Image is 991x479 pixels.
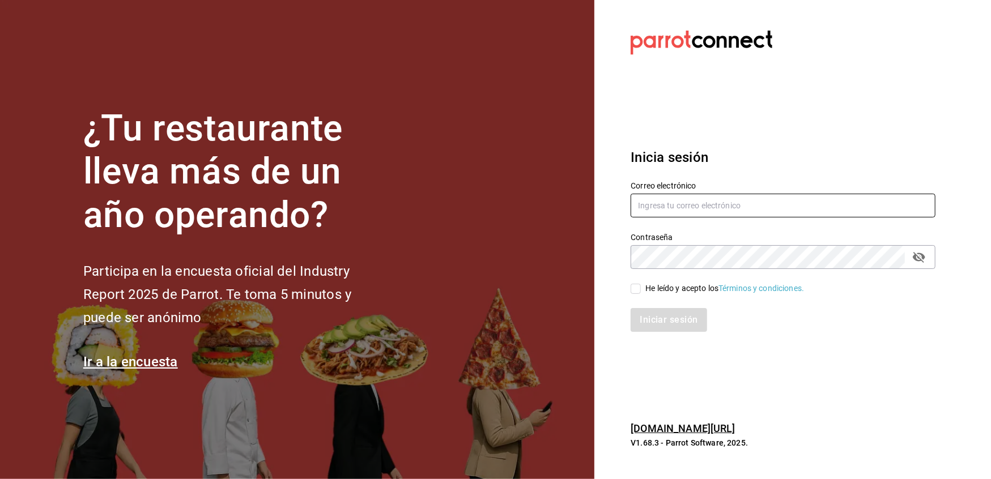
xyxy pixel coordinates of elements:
button: passwordField [909,247,929,267]
a: [DOMAIN_NAME][URL] [631,422,735,434]
a: Términos y condiciones. [718,284,804,293]
div: He leído y acepto los [645,283,804,294]
h1: ¿Tu restaurante lleva más de un año operando? [83,107,389,237]
h2: Participa en la encuesta oficial del Industry Report 2025 de Parrot. Te toma 5 minutos y puede se... [83,260,389,329]
p: V1.68.3 - Parrot Software, 2025. [631,437,935,448]
label: Correo electrónico [631,182,935,190]
label: Contraseña [631,233,935,241]
a: Ir a la encuesta [83,354,178,370]
h3: Inicia sesión [631,147,935,168]
input: Ingresa tu correo electrónico [631,194,935,217]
